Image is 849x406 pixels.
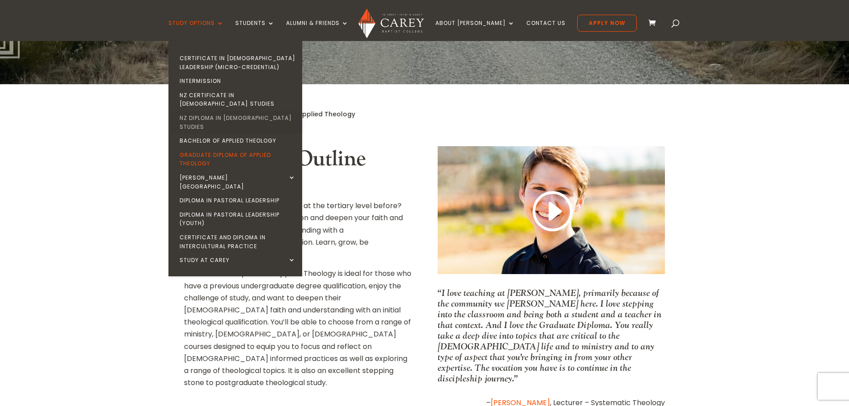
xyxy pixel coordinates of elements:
[171,74,304,88] a: Intermission
[526,20,566,41] a: Contact Us
[286,20,349,41] a: Alumni & Friends
[435,20,515,41] a: About [PERSON_NAME]
[358,8,424,38] img: Carey Baptist College
[438,287,665,384] div: “I love teaching at [PERSON_NAME], primarily because of the community we [PERSON_NAME] here. I lo...
[171,51,304,74] a: Certificate in [DEMOGRAPHIC_DATA] Leadership (Micro-credential)
[184,267,411,396] p: The Graduate Diploma of Applied Theology is ideal for those who have a previous undergraduate deg...
[171,88,304,111] a: NZ Certificate in [DEMOGRAPHIC_DATA] Studies
[171,193,304,208] a: Diploma in Pastoral Leadership
[171,171,304,193] a: [PERSON_NAME][GEOGRAPHIC_DATA]
[171,111,304,134] a: NZ Diploma in [DEMOGRAPHIC_DATA] Studies
[171,134,304,148] a: Bachelor of Applied Theology
[171,230,304,253] a: Certificate and Diploma in Intercultural Practice
[171,253,304,267] a: Study at Carey
[171,148,304,171] a: Graduate Diploma of Applied Theology
[577,15,637,32] a: Apply Now
[235,20,275,41] a: Students
[171,208,304,230] a: Diploma in Pastoral Leadership (Youth)
[168,20,224,41] a: Study Options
